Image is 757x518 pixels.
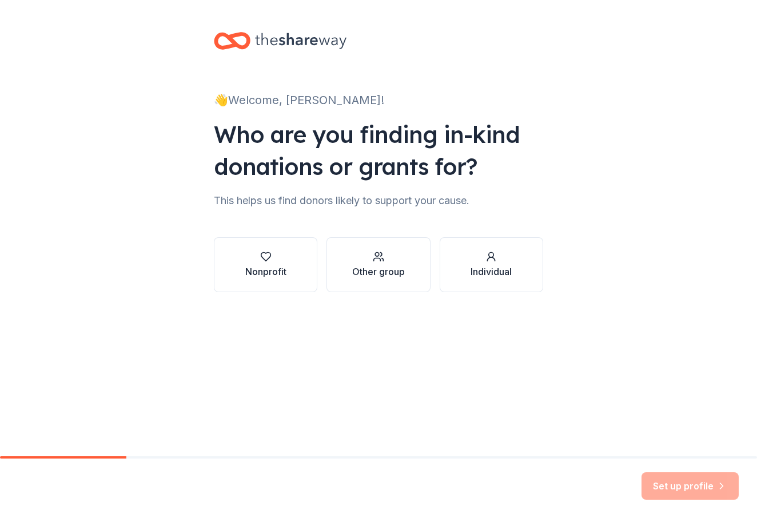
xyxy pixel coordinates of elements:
div: Other group [352,265,405,278]
button: Nonprofit [214,237,317,292]
div: This helps us find donors likely to support your cause. [214,192,543,210]
button: Individual [440,237,543,292]
div: Individual [471,265,512,278]
button: Other group [326,237,430,292]
div: Nonprofit [245,265,286,278]
div: Who are you finding in-kind donations or grants for? [214,118,543,182]
div: 👋 Welcome, [PERSON_NAME]! [214,91,543,109]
